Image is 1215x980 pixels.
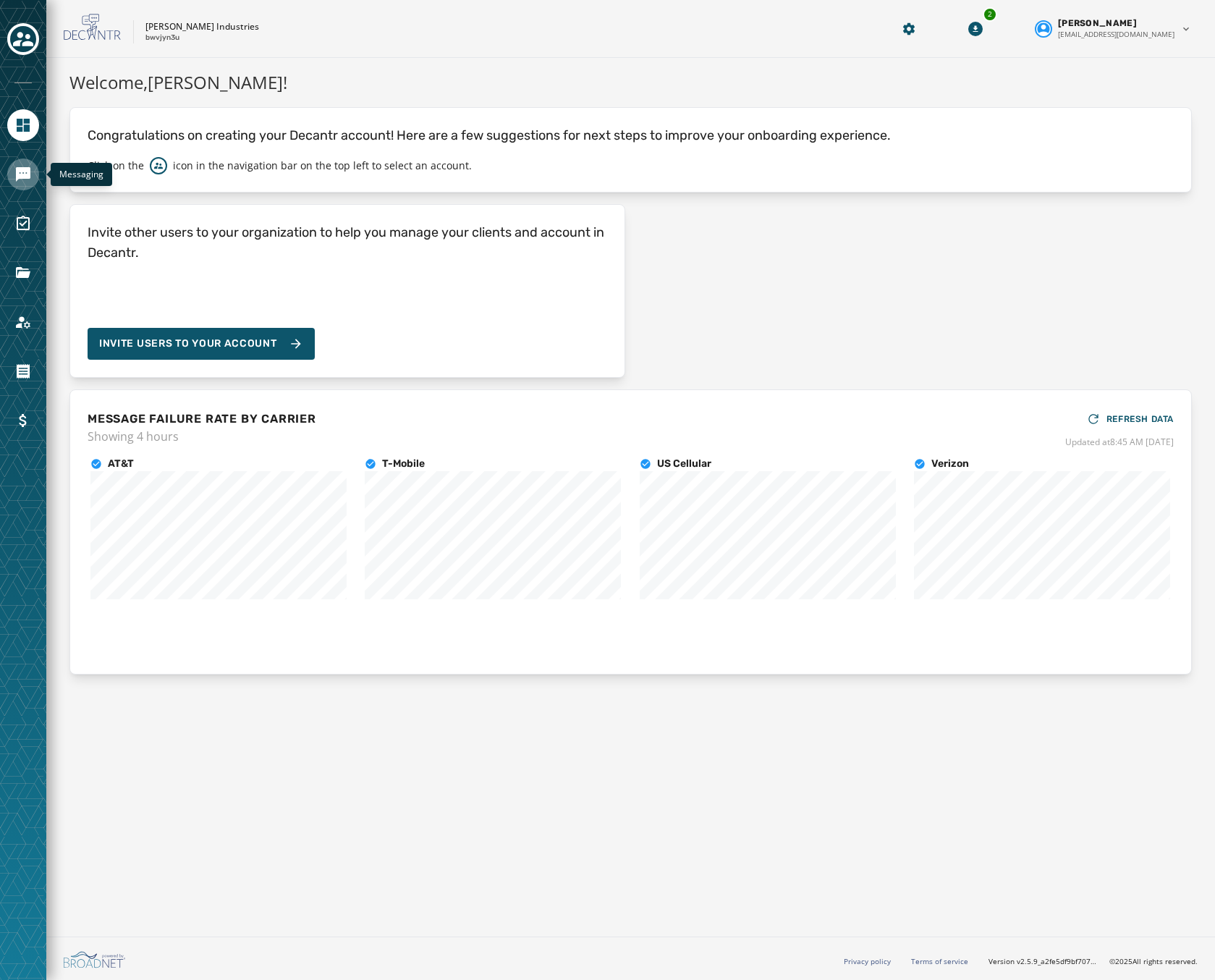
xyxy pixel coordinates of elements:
span: v2.5.9_a2fe5df9bf7071e1522954d516a80c78c649093f [1017,956,1098,967]
a: Navigate to Account [7,306,39,338]
a: Navigate to Orders [7,355,39,387]
span: © 2025 All rights reserved. [1109,956,1198,966]
span: [PERSON_NAME] [1058,17,1137,29]
button: Download Menu [962,16,988,42]
a: Privacy policy [844,956,891,966]
p: icon in the navigation bar on the top left to select an account. [173,159,472,173]
a: Navigate to Messaging [7,159,39,190]
button: Manage global settings [896,16,922,42]
span: Showing 4 hours [88,428,316,445]
button: Toggle account select drawer [7,23,39,55]
span: REFRESH DATA [1106,413,1174,425]
h4: Verizon [931,457,969,471]
h4: T-Mobile [382,457,425,471]
h4: US Cellular [657,457,711,471]
div: Messaging [51,163,112,186]
a: Navigate to Home [7,109,39,141]
span: Invite Users to your account [99,337,277,351]
button: User settings [1029,12,1198,46]
a: Terms of service [911,956,968,966]
p: bwvjyn3u [145,33,179,43]
a: Navigate to Files [7,257,39,289]
span: Version [988,956,1098,967]
p: Congratulations on creating your Decantr account! Here are a few suggestions for next steps to im... [88,125,1174,145]
h1: Welcome, [PERSON_NAME] ! [69,69,1192,96]
h4: Invite other users to your organization to help you manage your clients and account in Decantr. [88,222,607,263]
a: Navigate to Billing [7,405,39,436]
p: [PERSON_NAME] Industries [145,21,259,33]
a: Navigate to Surveys [7,208,39,240]
button: REFRESH DATA [1086,407,1174,431]
div: 2 [983,7,997,22]
span: [EMAIL_ADDRESS][DOMAIN_NAME] [1058,29,1174,40]
span: Updated at 8:45 AM [DATE] [1065,436,1174,448]
h4: MESSAGE FAILURE RATE BY CARRIER [88,410,316,428]
button: Invite Users to your account [88,328,315,360]
p: Click on the [88,159,144,173]
h4: AT&T [108,457,134,471]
